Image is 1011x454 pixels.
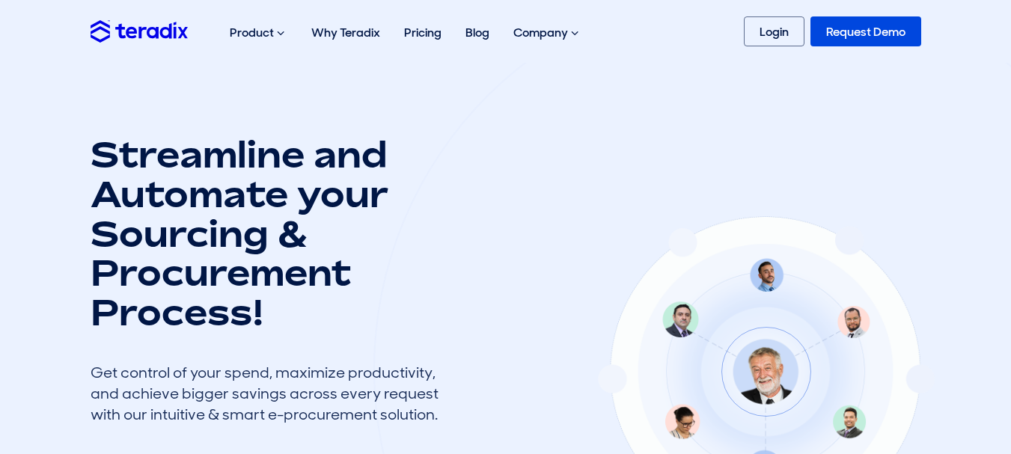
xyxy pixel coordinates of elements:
a: Login [744,16,804,46]
div: Get control of your spend, maximize productivity, and achieve bigger savings across every request... [91,362,450,425]
a: Blog [453,9,501,56]
img: Teradix logo [91,20,188,42]
div: Product [218,9,299,57]
a: Why Teradix [299,9,392,56]
div: Company [501,9,593,57]
h1: Streamline and Automate your Sourcing & Procurement Process! [91,135,450,332]
a: Pricing [392,9,453,56]
a: Request Demo [810,16,921,46]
